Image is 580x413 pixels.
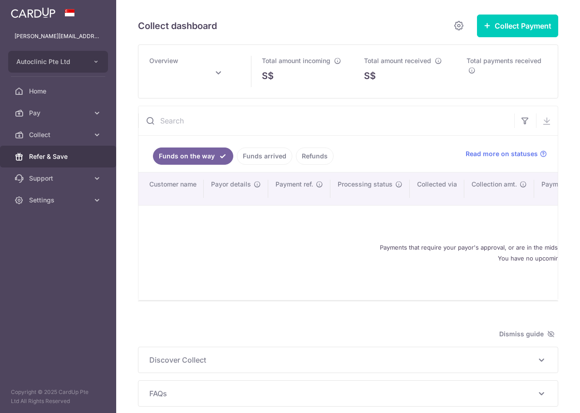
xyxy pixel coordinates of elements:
[153,147,233,165] a: Funds on the way
[29,174,89,183] span: Support
[29,130,89,139] span: Collect
[29,152,89,161] span: Refer & Save
[149,388,547,399] p: FAQs
[499,329,555,339] span: Dismiss guide
[338,180,393,189] span: Processing status
[16,57,84,66] span: Autoclinic Pte Ltd
[477,15,558,37] button: Collect Payment
[262,57,330,64] span: Total amount incoming
[275,180,313,189] span: Payment ref.
[149,354,547,365] p: Discover Collect
[466,149,547,158] a: Read more on statuses
[29,196,89,205] span: Settings
[364,57,431,64] span: Total amount received
[296,147,334,165] a: Refunds
[410,172,464,205] th: Collected via
[472,180,517,189] span: Collection amt.
[138,19,217,33] h5: Collect dashboard
[29,87,89,96] span: Home
[262,69,274,83] span: S$
[149,354,536,365] span: Discover Collect
[364,69,376,83] span: S$
[8,51,108,73] button: Autoclinic Pte Ltd
[15,32,102,41] p: [PERSON_NAME][EMAIL_ADDRESS][PERSON_NAME][DOMAIN_NAME]
[466,149,538,158] span: Read more on statuses
[11,7,55,18] img: CardUp
[138,106,514,135] input: Search
[149,57,178,64] span: Overview
[237,147,292,165] a: Funds arrived
[211,180,251,189] span: Payor details
[149,388,536,399] span: FAQs
[467,57,541,64] span: Total payments received
[29,108,89,118] span: Pay
[138,172,204,205] th: Customer name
